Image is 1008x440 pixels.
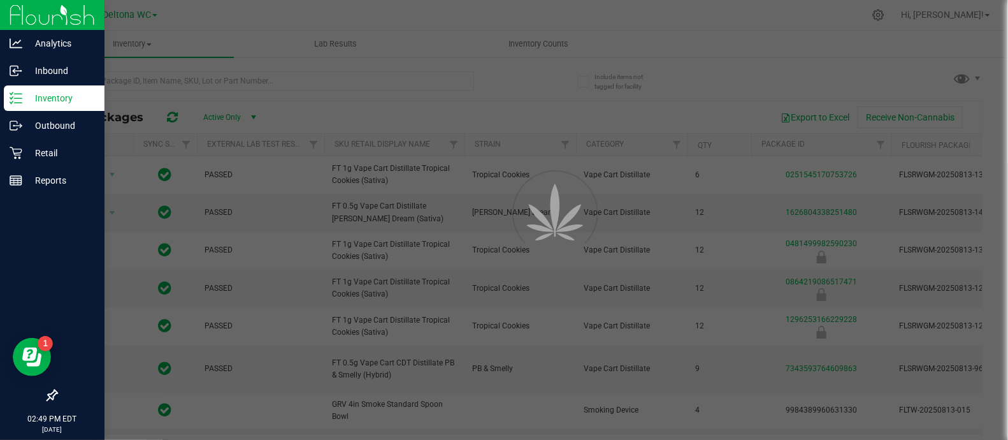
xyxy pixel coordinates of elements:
inline-svg: Inbound [10,64,22,77]
p: 02:49 PM EDT [6,413,99,425]
p: Inventory [22,91,99,106]
iframe: Resource center unread badge [38,336,53,351]
inline-svg: Analytics [10,37,22,50]
p: Reports [22,173,99,188]
inline-svg: Inventory [10,92,22,105]
inline-svg: Reports [10,174,22,187]
inline-svg: Outbound [10,119,22,132]
iframe: Resource center [13,338,51,376]
p: Inbound [22,63,99,78]
p: Outbound [22,118,99,133]
inline-svg: Retail [10,147,22,159]
p: [DATE] [6,425,99,434]
p: Analytics [22,36,99,51]
p: Retail [22,145,99,161]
